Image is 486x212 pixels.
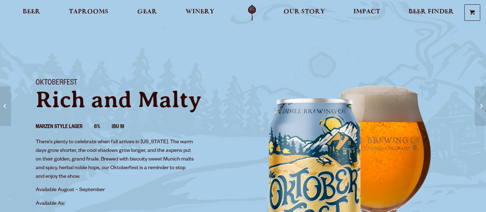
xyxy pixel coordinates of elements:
a: Impact [349,5,385,21]
p: Available As: [36,200,235,208]
a: Gear [133,5,162,21]
a: Beer Finder [404,5,459,21]
h1: Oktoberfest [36,79,235,88]
p: Available August – September [36,186,195,195]
a: Beer [18,5,45,21]
span: Winery [186,9,214,15]
span: Our Story [284,9,325,15]
li: 6% [94,123,112,132]
span: Beer Finder [409,9,454,15]
a: Odell Home [238,5,266,21]
a: Taprooms [64,5,113,21]
a: Our Story [279,5,330,21]
p: There’s plenty to celebrate when fall arrives in [US_STATE]. The warm days grow shorter, the cool... [36,138,195,181]
a: Winery [181,5,219,21]
p: Rich and Malty [36,88,235,111]
span: Gear [137,9,157,15]
span: Taprooms [69,9,108,15]
li: IBU 19 [112,123,136,132]
li: Marzen Style Lager [36,123,94,132]
span: Beer [23,9,40,15]
span: Impact [353,9,380,15]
